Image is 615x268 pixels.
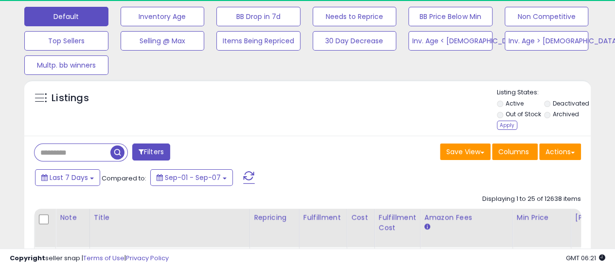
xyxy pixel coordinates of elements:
div: Repricing [254,213,295,223]
div: Min Price [517,213,567,223]
button: Multp. bb winners [24,55,108,75]
button: BB Drop in 7d [216,7,300,26]
button: Last 7 Days [35,169,100,186]
button: Actions [539,143,581,160]
button: Non Competitive [505,7,589,26]
label: Active [505,99,523,107]
button: Inv. Age < [DEMOGRAPHIC_DATA] [408,31,492,51]
span: Columns [498,147,529,157]
button: BB Price Below Min [408,7,492,26]
button: Filters [132,143,170,161]
div: seller snap | | [10,254,169,263]
div: Title [94,213,246,223]
div: Fulfillment [303,213,343,223]
div: Note [60,213,86,223]
div: Cost [351,213,370,223]
button: Items Being Repriced [216,31,300,51]
div: Displaying 1 to 25 of 12638 items [482,195,581,204]
label: Archived [553,110,579,118]
div: Fulfillment Cost [379,213,416,233]
div: Amazon Fees [424,213,509,223]
label: Out of Stock [505,110,541,118]
small: Amazon Fees. [424,223,430,232]
div: Apply [497,121,517,130]
a: Privacy Policy [126,253,169,263]
button: Inventory Age [121,7,205,26]
span: 2025-09-15 06:21 GMT [566,253,605,263]
span: Sep-01 - Sep-07 [165,173,221,182]
a: Terms of Use [83,253,124,263]
button: Save View [440,143,491,160]
span: Last 7 Days [50,173,88,182]
button: 30 Day Decrease [313,31,397,51]
button: Sep-01 - Sep-07 [150,169,233,186]
button: Inv. Age > [DEMOGRAPHIC_DATA] [505,31,589,51]
span: Compared to: [102,174,146,183]
button: Default [24,7,108,26]
button: Top Sellers [24,31,108,51]
button: Selling @ Max [121,31,205,51]
button: Columns [492,143,538,160]
button: Needs to Reprice [313,7,397,26]
strong: Copyright [10,253,45,263]
label: Deactivated [553,99,589,107]
h5: Listings [52,91,89,105]
p: Listing States: [497,88,591,97]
